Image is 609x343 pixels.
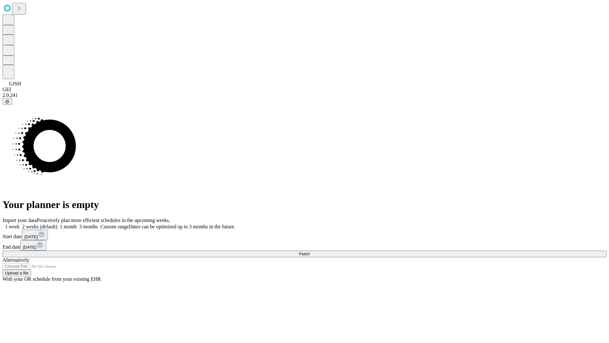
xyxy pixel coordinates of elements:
span: 3 months [79,224,98,229]
button: [DATE] [20,240,46,251]
div: End date [3,240,606,251]
button: [DATE] [22,230,48,240]
div: GEI [3,87,606,92]
span: 1 month [60,224,77,229]
span: 1 week [5,224,20,229]
button: @ [3,98,12,105]
button: Upload a file [3,270,31,276]
span: Custom range [101,224,129,229]
span: Dates can be optimized up to 3 months in the future. [129,224,235,229]
span: 2 weeks (default) [22,224,57,229]
div: Start date [3,230,606,240]
div: 2.0.241 [3,92,606,98]
span: GJSH [9,81,21,86]
span: [DATE] [23,245,36,250]
span: Import your data [3,218,37,223]
span: Alternatively [3,257,29,263]
h1: Your planner is empty [3,199,606,211]
span: @ [5,99,10,104]
span: With your OR schedule from your existing EHR [3,276,101,282]
span: Fetch [299,252,310,256]
span: Proactively plan more efficient schedules in the upcoming weeks. [37,218,170,223]
span: [DATE] [24,234,38,239]
button: Fetch [3,251,606,257]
